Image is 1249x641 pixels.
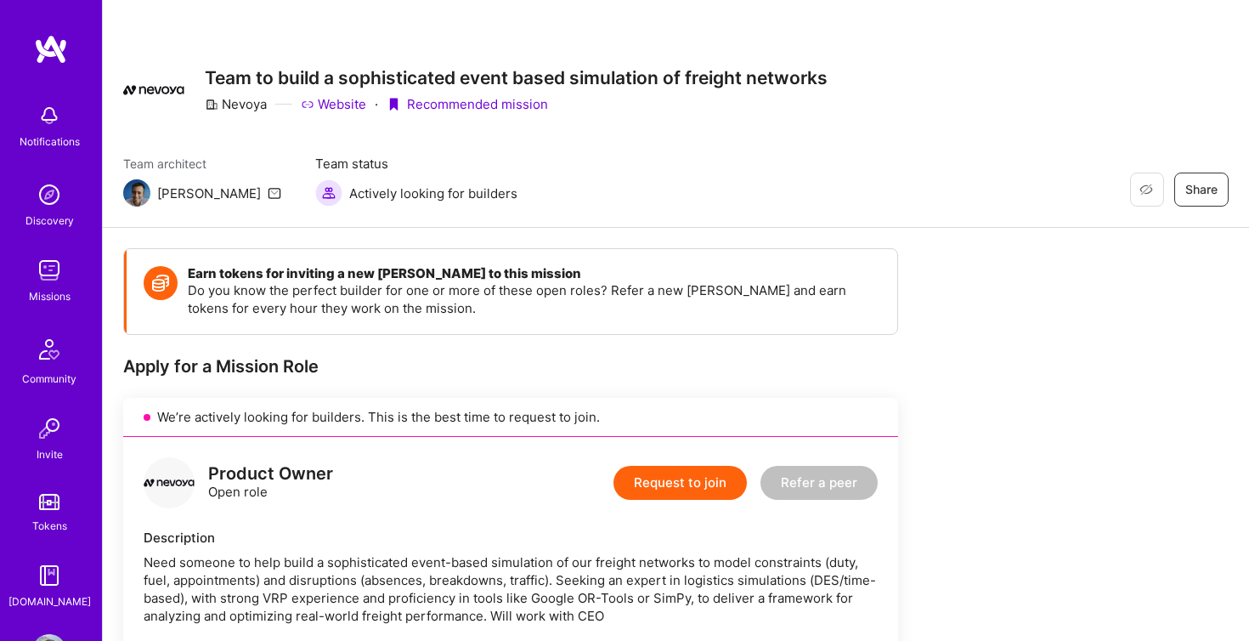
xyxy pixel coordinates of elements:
[1174,173,1229,207] button: Share
[144,553,878,625] div: Need someone to help build a sophisticated event-based simulation of our freight networks to mode...
[123,179,150,207] img: Team Architect
[32,411,66,445] img: Invite
[205,95,267,113] div: Nevoya
[387,95,548,113] div: Recommended mission
[144,457,195,508] img: logo
[1139,183,1153,196] i: icon EyeClosed
[32,517,67,535] div: Tokens
[32,99,66,133] img: bell
[188,281,880,317] p: Do you know the perfect builder for one or more of these open roles? Refer a new [PERSON_NAME] an...
[29,329,70,370] img: Community
[157,184,261,202] div: [PERSON_NAME]
[208,465,333,483] div: Product Owner
[123,398,898,437] div: We’re actively looking for builders. This is the best time to request to join.
[123,155,281,173] span: Team architect
[387,98,400,111] i: icon PurpleRibbon
[375,95,378,113] div: ·
[37,445,63,463] div: Invite
[20,133,80,150] div: Notifications
[32,253,66,287] img: teamwork
[208,465,333,501] div: Open role
[32,559,66,593] img: guide book
[29,287,71,305] div: Missions
[39,494,59,510] img: tokens
[349,184,517,202] span: Actively looking for builders
[188,266,880,281] h4: Earn tokens for inviting a new [PERSON_NAME] to this mission
[32,178,66,212] img: discovery
[315,155,517,173] span: Team status
[268,186,281,200] i: icon Mail
[25,212,74,230] div: Discovery
[760,466,878,500] button: Refer a peer
[144,266,178,300] img: Token icon
[301,95,366,113] a: Website
[205,67,828,88] h3: Team to build a sophisticated event based simulation of freight networks
[8,593,91,610] div: [DOMAIN_NAME]
[613,466,747,500] button: Request to join
[205,98,218,111] i: icon CompanyGray
[123,85,184,95] img: Company Logo
[123,355,898,377] div: Apply for a Mission Role
[1185,181,1218,198] span: Share
[22,370,76,388] div: Community
[315,179,342,207] img: Actively looking for builders
[34,34,68,65] img: logo
[144,529,878,547] div: Description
